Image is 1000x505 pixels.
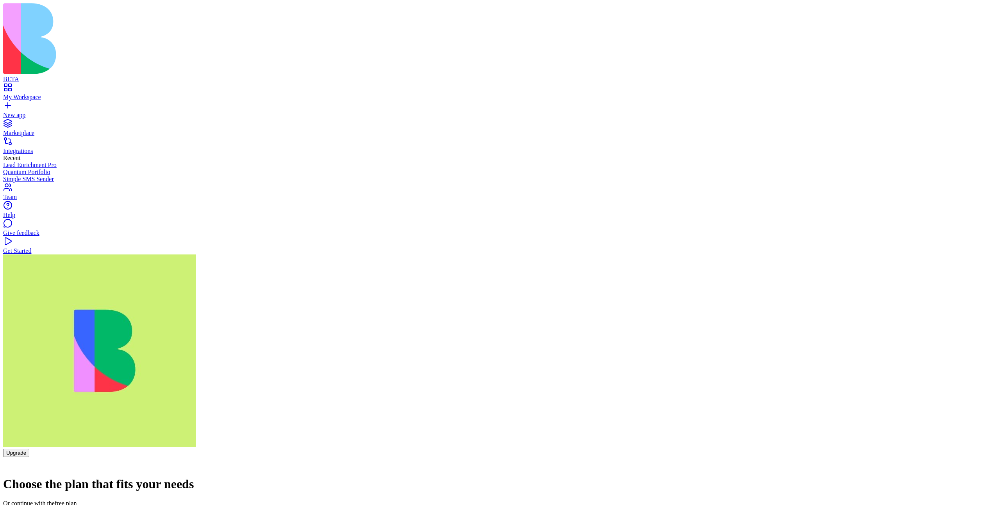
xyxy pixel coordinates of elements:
[3,3,317,74] img: logo
[3,112,997,119] div: New app
[3,140,997,155] a: Integrations
[3,130,997,137] div: Marketplace
[3,477,997,491] h1: Choose the plan that fits your needs
[3,229,997,236] div: Give feedback
[3,449,29,457] button: Upgrade
[3,169,997,176] a: Quantum Portfolio
[3,94,997,101] div: My Workspace
[3,123,997,137] a: Marketplace
[3,87,997,101] a: My Workspace
[3,105,997,119] a: New app
[3,162,997,169] a: Lead Enrichment Pro
[3,222,997,236] a: Give feedback
[3,449,29,456] a: Upgrade
[3,176,997,183] a: Simple SMS Sender
[3,76,997,83] div: BETA
[3,247,997,254] div: Get Started
[3,254,196,447] img: WhatsApp_Image_2025-01-03_at_11.26.17_rubx1k.jpg
[3,212,997,219] div: Help
[3,148,997,155] div: Integrations
[3,69,997,83] a: BETA
[3,155,20,161] span: Recent
[3,204,997,219] a: Help
[3,194,997,201] div: Team
[3,240,997,254] a: Get Started
[3,187,997,201] a: Team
